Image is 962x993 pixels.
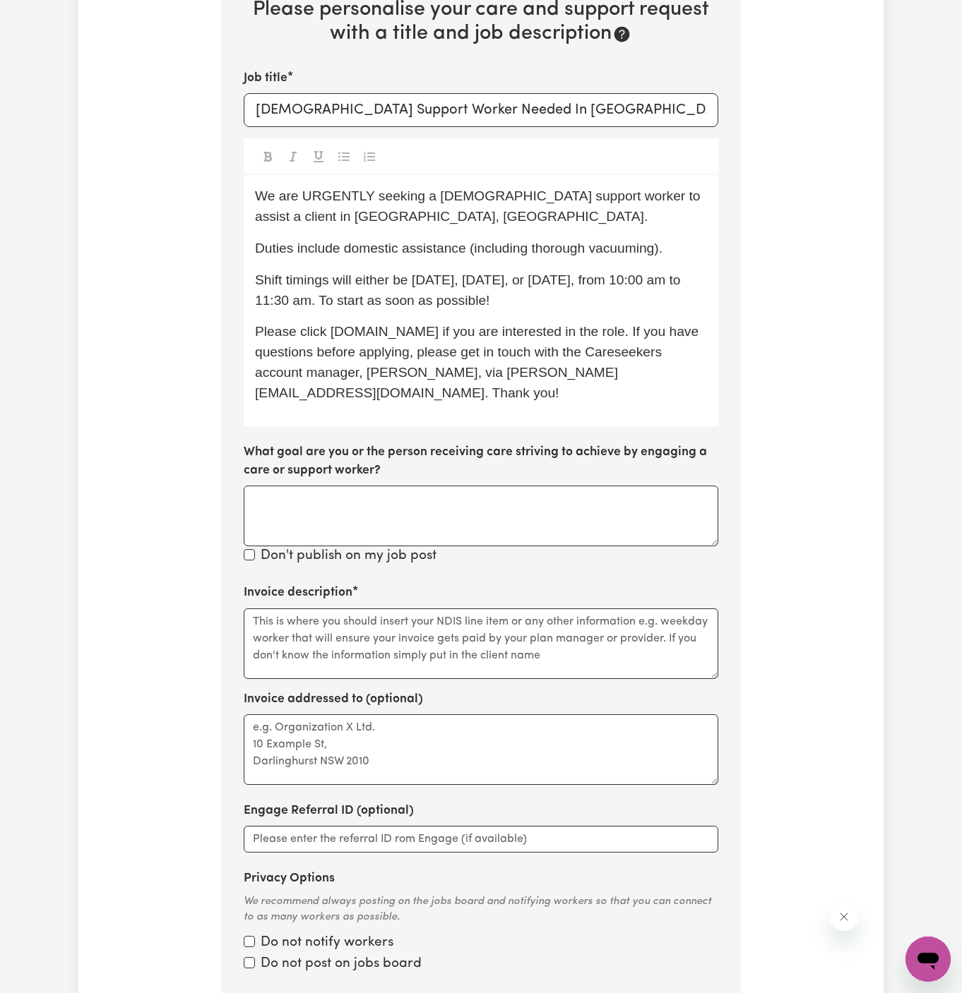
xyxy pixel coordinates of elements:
label: Job title [244,69,287,88]
label: What goal are you or the person receiving care striving to achieve by engaging a care or support ... [244,443,718,481]
label: Invoice addressed to (optional) [244,690,423,709]
input: e.g. Care worker needed in North Sydney for aged care [244,93,718,127]
button: Toggle undefined [334,147,354,165]
label: Do not post on jobs board [261,954,422,975]
span: Shift timings will either be [DATE], [DATE], or [DATE], from 10:00 am to 11:30 am. To start as so... [255,272,684,308]
label: Privacy Options [244,869,335,888]
iframe: Close message [830,903,858,931]
span: Please click [DOMAIN_NAME] if you are interested in the role. If you have questions before applyi... [255,324,702,399]
label: Invoice description [244,584,352,602]
span: Need any help? [8,10,85,21]
span: We are URGENTLY seeking a [DEMOGRAPHIC_DATA] support worker to assist a client in [GEOGRAPHIC_DAT... [255,188,704,224]
label: Do not notify workers [261,933,393,953]
label: Engage Referral ID (optional) [244,802,414,820]
span: Duties include domestic assistance (including thorough vacuuming). [255,241,663,255]
button: Toggle undefined [283,147,303,165]
iframe: Button to launch messaging window [905,937,951,982]
label: Don't publish on my job post [261,546,437,567]
button: Toggle undefined [258,147,278,165]
button: Toggle undefined [309,147,328,165]
input: Please enter the referral ID rom Engage (if available) [244,826,718,853]
div: We recommend always posting on the jobs board and notifying workers so that you can connect to as... [244,894,718,926]
button: Toggle undefined [360,147,379,165]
